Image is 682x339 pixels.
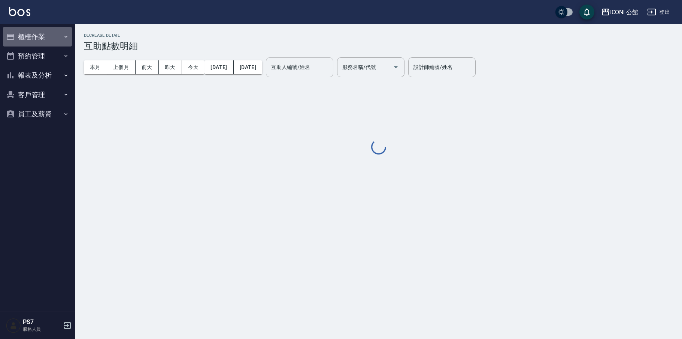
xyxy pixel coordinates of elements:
[579,4,594,19] button: save
[390,61,402,73] button: Open
[84,60,107,74] button: 本月
[84,41,673,51] h3: 互助點數明細
[3,66,72,85] button: 報表及分析
[9,7,30,16] img: Logo
[6,318,21,333] img: Person
[610,7,639,17] div: ICONI 公館
[234,60,262,74] button: [DATE]
[3,46,72,66] button: 預約管理
[204,60,233,74] button: [DATE]
[136,60,159,74] button: 前天
[159,60,182,74] button: 昨天
[84,33,673,38] h2: Decrease Detail
[3,104,72,124] button: 員工及薪資
[182,60,205,74] button: 今天
[107,60,136,74] button: 上個月
[23,326,61,333] p: 服務人員
[3,85,72,105] button: 客戶管理
[598,4,642,20] button: ICONI 公館
[644,5,673,19] button: 登出
[3,27,72,46] button: 櫃檯作業
[23,318,61,326] h5: PS7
